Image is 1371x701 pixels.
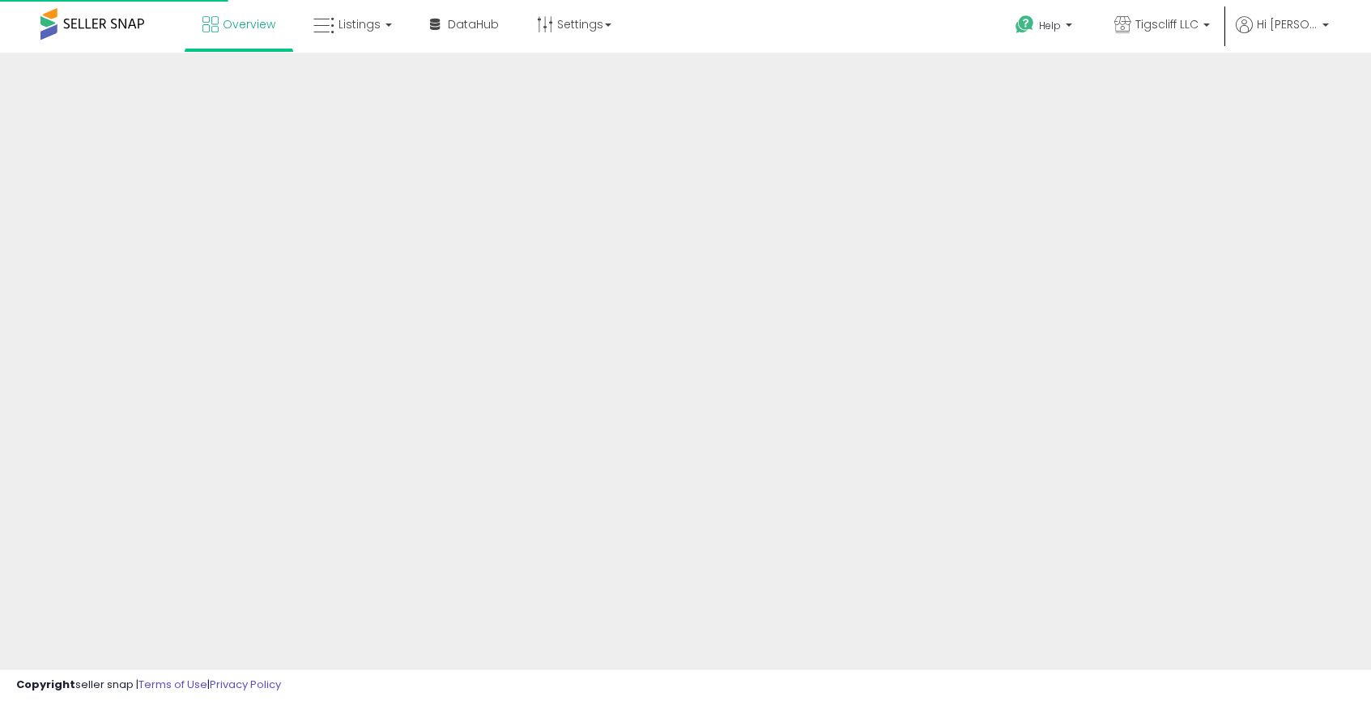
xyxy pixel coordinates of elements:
[1236,16,1329,53] a: Hi [PERSON_NAME]
[1135,16,1199,32] span: Tigscliff LLC
[138,677,207,692] a: Terms of Use
[1257,16,1318,32] span: Hi [PERSON_NAME]
[448,16,499,32] span: DataHub
[210,677,281,692] a: Privacy Policy
[16,678,281,693] div: seller snap | |
[338,16,381,32] span: Listings
[1039,19,1061,32] span: Help
[223,16,275,32] span: Overview
[16,677,75,692] strong: Copyright
[1003,2,1088,53] a: Help
[1015,15,1035,35] i: Get Help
